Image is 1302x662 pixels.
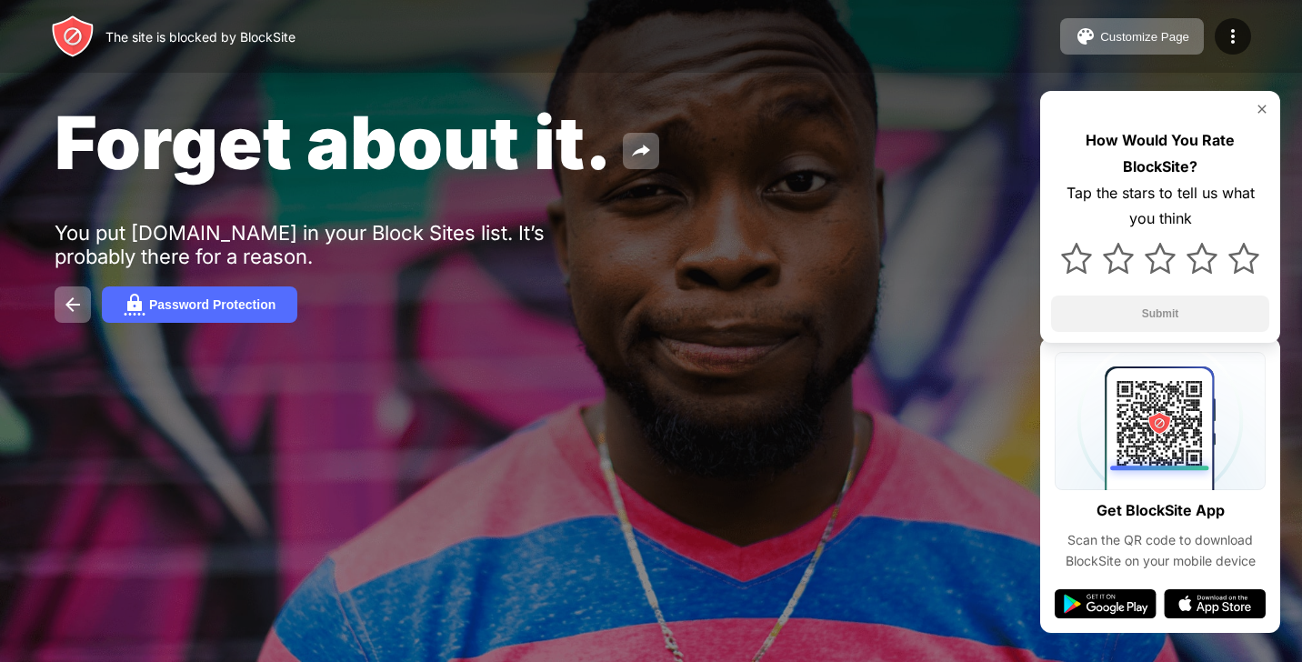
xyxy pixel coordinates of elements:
img: back.svg [62,294,84,316]
button: Customize Page [1060,18,1204,55]
div: Get BlockSite App [1097,497,1225,524]
img: google-play.svg [1055,589,1157,618]
button: Submit [1051,296,1269,332]
img: rate-us-close.svg [1255,102,1269,116]
img: star.svg [1103,243,1134,274]
div: Password Protection [149,297,275,312]
span: Forget about it. [55,98,612,186]
img: share.svg [630,140,652,162]
img: star.svg [1061,243,1092,274]
img: password.svg [124,294,145,316]
div: Customize Page [1100,30,1189,44]
img: app-store.svg [1164,589,1266,618]
div: You put [DOMAIN_NAME] in your Block Sites list. It’s probably there for a reason. [55,221,616,268]
img: star.svg [1145,243,1176,274]
div: Tap the stars to tell us what you think [1051,180,1269,233]
div: The site is blocked by BlockSite [105,29,295,45]
div: How Would You Rate BlockSite? [1051,127,1269,180]
img: star.svg [1187,243,1217,274]
img: menu-icon.svg [1222,25,1244,47]
img: header-logo.svg [51,15,95,58]
img: star.svg [1228,243,1259,274]
img: pallet.svg [1075,25,1097,47]
div: Scan the QR code to download BlockSite on your mobile device [1055,530,1266,571]
button: Password Protection [102,286,297,323]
